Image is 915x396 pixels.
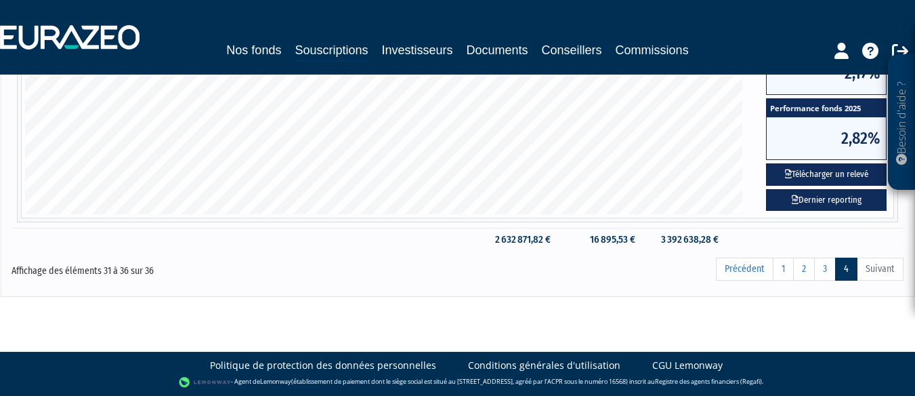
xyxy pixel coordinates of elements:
[773,258,794,281] a: 1
[894,62,910,184] p: Besoin d'aide ?
[467,41,528,60] a: Documents
[226,41,281,60] a: Nos fonds
[179,376,231,389] img: logo-lemonway.png
[210,359,436,372] a: Politique de protection des données personnelles
[655,377,762,386] a: Registre des agents financiers (Regafi)
[557,228,642,252] td: 16 895,53 €
[767,99,886,117] span: Performance fonds 2025
[381,41,452,60] a: Investisseurs
[835,258,857,281] a: 4
[766,163,887,186] button: Télécharger un relevé
[814,258,836,281] a: 3
[295,41,368,62] a: Souscriptions
[260,377,291,386] a: Lemonway
[616,41,689,60] a: Commissions
[477,228,557,252] td: 2 632 871,82 €
[652,359,723,372] a: CGU Lemonway
[642,228,725,252] td: 3 392 638,28 €
[14,376,901,389] div: - Agent de (établissement de paiement dont le siège social est situé au [STREET_ADDRESS], agréé p...
[767,117,886,159] span: 2,82%
[716,258,773,281] a: Précédent
[468,359,620,372] a: Conditions générales d'utilisation
[793,258,815,281] a: 2
[766,189,887,212] a: Dernier reporting
[12,256,372,278] div: Affichage des éléments 31 à 36 sur 36
[542,41,602,60] a: Conseillers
